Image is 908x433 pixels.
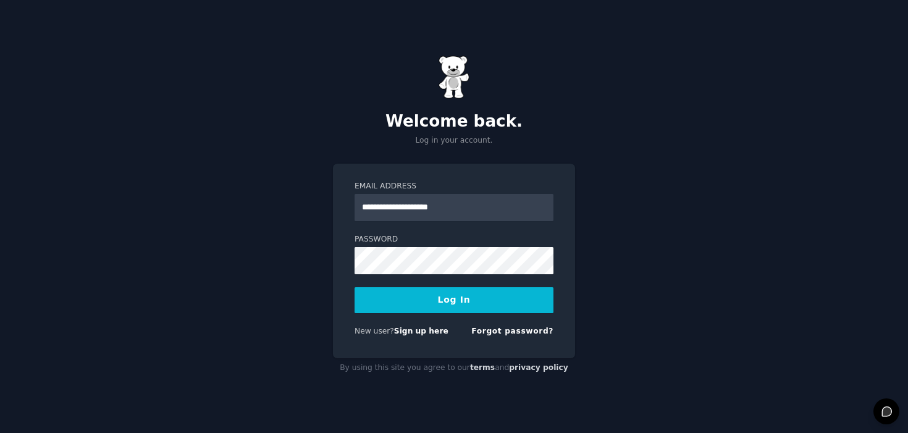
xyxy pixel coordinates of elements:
button: Log In [355,287,553,313]
p: Log in your account. [333,135,575,146]
label: Password [355,234,553,245]
a: terms [470,363,495,372]
a: privacy policy [509,363,568,372]
span: New user? [355,327,394,335]
div: By using this site you agree to our and [333,358,575,378]
a: Sign up here [394,327,448,335]
a: Forgot password? [471,327,553,335]
img: Gummy Bear [439,56,469,99]
h2: Welcome back. [333,112,575,132]
label: Email Address [355,181,553,192]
